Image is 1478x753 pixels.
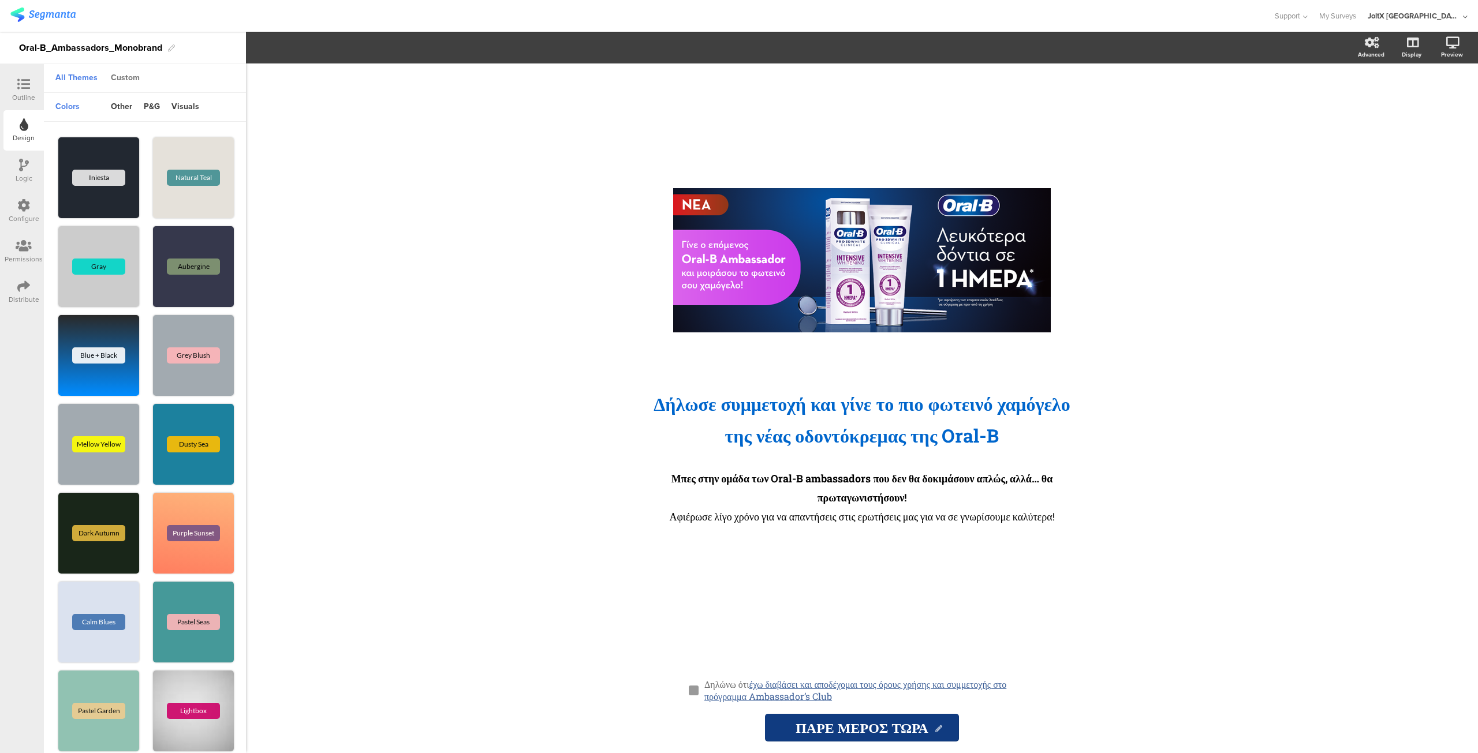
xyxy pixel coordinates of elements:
[1368,10,1460,21] div: JoltX [GEOGRAPHIC_DATA]
[1402,50,1421,59] div: Display
[72,703,125,719] div: Pastel Garden
[167,170,220,186] div: Natural Teal
[10,8,76,22] img: segmanta logo
[704,678,1006,702] a: έχω διαβάσει και αποδέχομαι τους όρους χρήσης και συμμετοχής στο πρόγραμμα Ambassador’s Club
[167,525,220,541] div: Purple Sunset
[1441,50,1463,59] div: Preview
[12,92,35,103] div: Outline
[167,436,220,452] div: Dusty Sea
[167,347,220,364] div: Grey Blush
[669,510,1054,523] span: Αφιέρωσε λίγο χρόνο για να απαντήσεις στις ερωτήσεις μας για να σε γνωρίσουμε καλύτερα!
[5,254,43,264] div: Permissions
[9,213,39,224] div: Configure
[50,69,103,88] div: All Themes
[16,173,32,183] div: Logic
[765,714,958,741] input: Start
[72,259,125,275] div: Gray
[72,347,125,364] div: Blue + Black
[13,133,35,143] div: Design
[671,471,1052,504] strong: Μπες στην ομάδα των Oral-B ambassadors που δεν θα δοκιμάσουν απλώς, αλλά… θα πρωταγωνιστήσουν!
[19,39,162,57] div: Oral-B_Ambassadors_Monobrand
[9,294,39,305] div: Distribute
[1275,10,1300,21] span: Support
[138,98,166,117] div: p&g
[72,436,125,452] div: Mellow Yellow
[50,98,85,117] div: colors
[105,98,138,117] div: other
[72,170,125,186] div: Iniesta
[654,391,1070,448] span: Δήλωσε συμμετοχή και γίνε το πιο φωτεινό χαμόγελο της νέας οδοντόκρεμα ς της Oral-B
[1358,50,1384,59] div: Advanced
[72,525,125,541] div: Dark Autumn
[105,69,145,88] div: Custom
[167,614,220,630] div: Pastel Seas
[166,98,205,117] div: visuals
[167,703,220,719] div: Lightbox
[72,614,125,630] div: Calm Blues
[704,678,1029,702] p: Δηλώνω ότι
[167,259,220,275] div: Aubergine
